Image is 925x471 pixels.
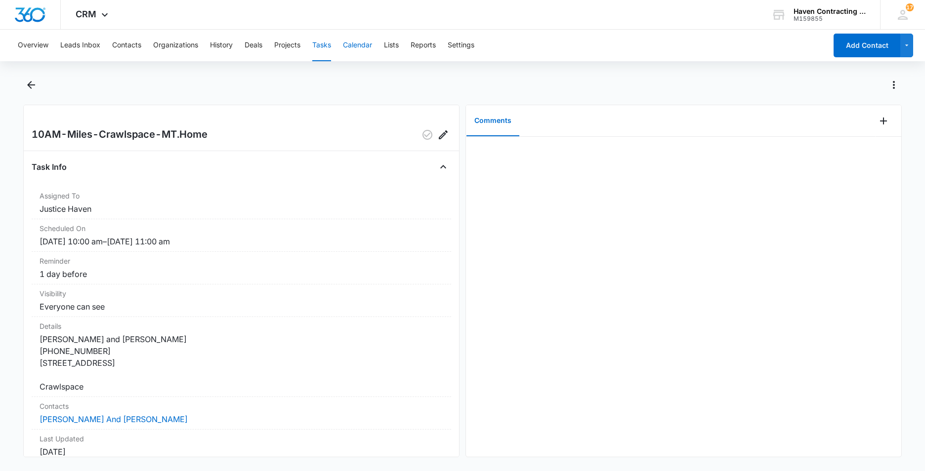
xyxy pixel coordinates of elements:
dd: Everyone can see [40,301,443,313]
div: notifications count [906,3,914,11]
dt: Details [40,321,443,331]
div: Scheduled On[DATE] 10:00 am–[DATE] 11:00 am [32,219,451,252]
a: [PERSON_NAME] And [PERSON_NAME] [40,414,188,424]
button: History [210,30,233,61]
span: 17 [906,3,914,11]
button: Projects [274,30,300,61]
button: Lists [384,30,399,61]
dd: [DATE] [40,446,443,458]
button: Comments [466,106,519,136]
dt: Assigned To [40,191,443,201]
div: VisibilityEveryone can see [32,284,451,317]
button: Deals [245,30,262,61]
dd: Justice Haven [40,203,443,215]
button: Calendar [343,30,372,61]
button: Overview [18,30,48,61]
div: account name [794,7,866,15]
button: Back [23,77,39,93]
div: account id [794,15,866,22]
div: Contacts[PERSON_NAME] And [PERSON_NAME] [32,397,451,430]
div: Last Updated[DATE] [32,430,451,462]
dd: 1 day before [40,268,443,280]
span: CRM [76,9,96,19]
button: Edit [435,127,451,143]
div: Reminder1 day before [32,252,451,284]
button: Actions [886,77,902,93]
dt: Last Updated [40,433,443,444]
h4: Task Info [32,161,67,173]
div: Details[PERSON_NAME] and [PERSON_NAME] [PHONE_NUMBER] [STREET_ADDRESS] Crawlspace [32,317,451,397]
dt: Contacts [40,401,443,411]
button: Settings [448,30,474,61]
button: Tasks [312,30,331,61]
dt: Scheduled On [40,223,443,234]
button: Organizations [153,30,198,61]
dt: Reminder [40,256,443,266]
dd: [DATE] 10:00 am – [DATE] 11:00 am [40,235,443,247]
button: Add Comment [876,113,891,129]
button: Leads Inbox [60,30,100,61]
dd: [PERSON_NAME] and [PERSON_NAME] [PHONE_NUMBER] [STREET_ADDRESS] Crawlspace [40,333,443,392]
h2: 10AM-Miles-Crawlspace-MT.Home [32,127,208,143]
dt: Visibility [40,288,443,299]
button: Contacts [112,30,141,61]
button: Close [435,159,451,175]
div: Assigned ToJustice Haven [32,187,451,219]
button: Reports [411,30,436,61]
button: Add Contact [834,34,900,57]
